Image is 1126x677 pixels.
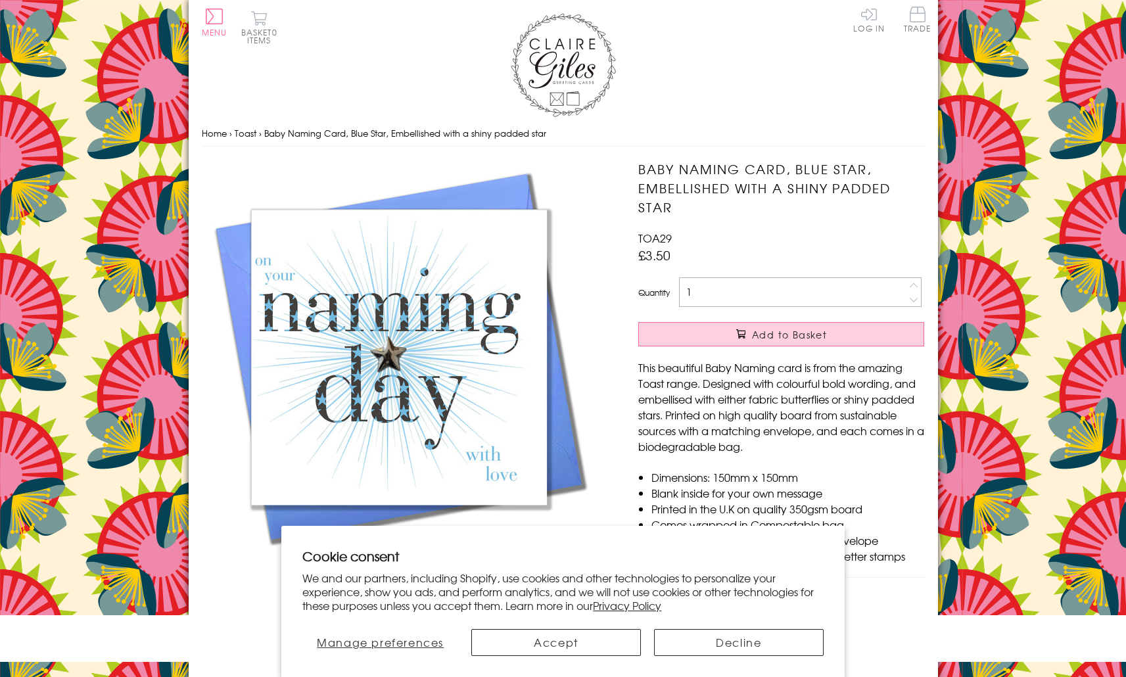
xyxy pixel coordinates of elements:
[638,287,670,298] label: Quantity
[202,127,227,139] a: Home
[638,360,924,454] p: This beautiful Baby Naming card is from the amazing Toast range. Designed with colourful bold wor...
[638,230,672,246] span: TOA29
[247,26,277,46] span: 0 items
[235,127,256,139] a: Toast
[638,322,924,346] button: Add to Basket
[302,571,824,612] p: We and our partners, including Shopify, use cookies and other technologies to personalize your ex...
[264,127,546,139] span: Baby Naming Card, Blue Star, Embellished with a shiny padded star
[593,597,661,613] a: Privacy Policy
[202,160,596,554] img: Baby Naming Card, Blue Star, Embellished with a shiny padded star
[229,127,232,139] span: ›
[471,629,641,656] button: Accept
[651,501,924,517] li: Printed in the U.K on quality 350gsm board
[904,7,931,35] a: Trade
[511,13,616,117] img: Claire Giles Greetings Cards
[651,517,924,532] li: Comes wrapped in Compostable bag
[241,11,277,44] button: Basket0 items
[302,547,824,565] h2: Cookie consent
[638,160,924,216] h1: Baby Naming Card, Blue Star, Embellished with a shiny padded star
[654,629,824,656] button: Decline
[317,634,444,650] span: Manage preferences
[853,7,885,32] a: Log In
[752,328,827,341] span: Add to Basket
[651,485,924,501] li: Blank inside for your own message
[302,629,458,656] button: Manage preferences
[259,127,262,139] span: ›
[904,7,931,32] span: Trade
[638,246,670,264] span: £3.50
[202,9,227,36] button: Menu
[202,120,925,147] nav: breadcrumbs
[202,26,227,38] span: Menu
[651,469,924,485] li: Dimensions: 150mm x 150mm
